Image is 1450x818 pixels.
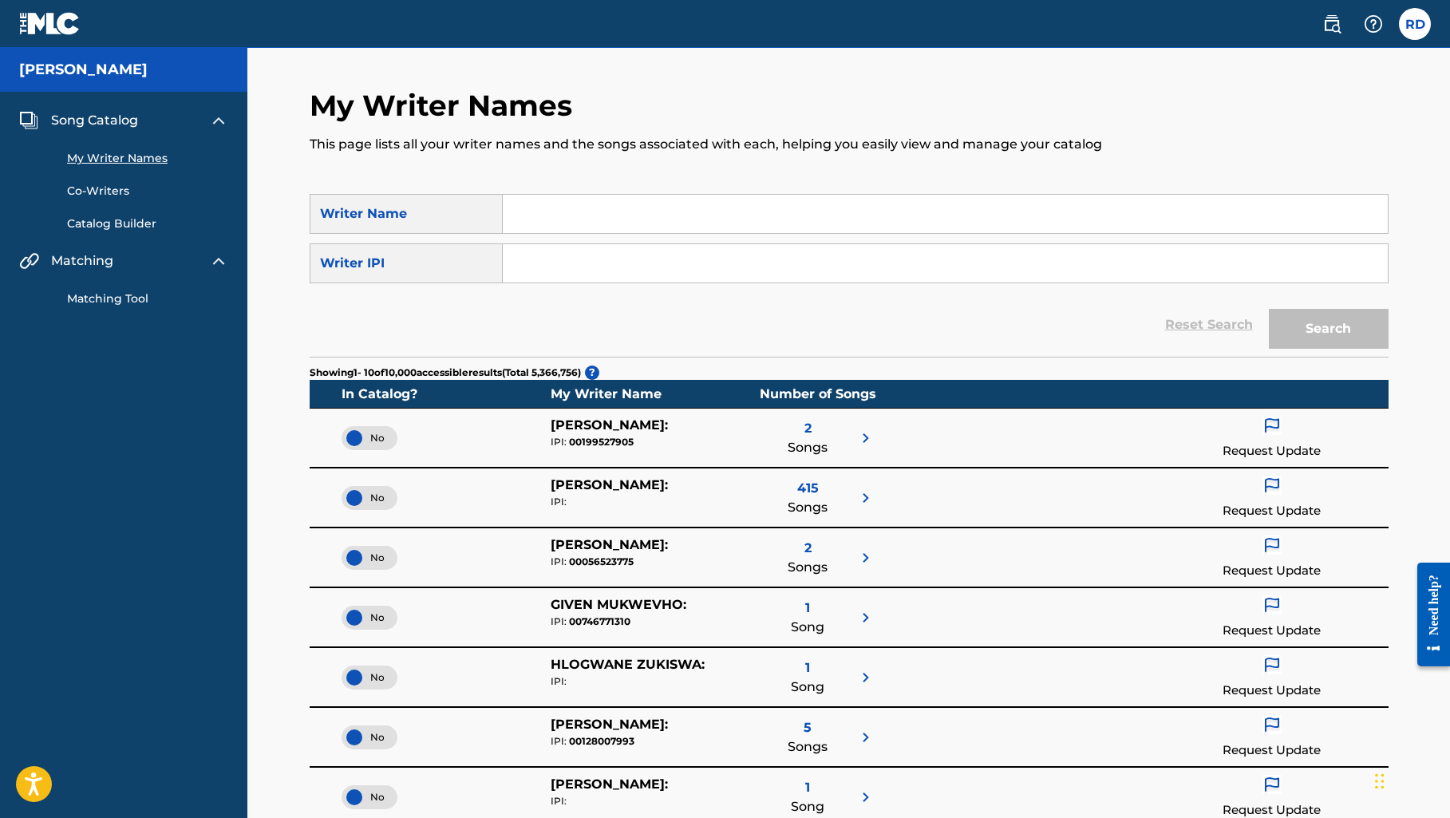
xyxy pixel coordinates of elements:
div: 00199527905 [551,435,760,449]
span: Matching [51,251,113,271]
span: [PERSON_NAME] : [551,717,668,732]
div: Number of Songs [760,385,875,404]
span: Songs [788,438,828,457]
a: My Writer Names [67,150,228,167]
span: 415 [797,479,819,498]
a: Song CatalogSong Catalog [19,111,138,130]
span: [PERSON_NAME] : [551,537,668,552]
img: flag icon [1262,416,1282,437]
img: flag icon [1262,715,1282,736]
span: [PERSON_NAME] : [551,777,668,792]
span: IPI: [551,735,567,747]
span: IPI: [551,496,567,508]
span: No [354,790,385,804]
a: Co-Writers [67,183,228,200]
span: 1 [805,778,810,797]
img: flag icon [1262,775,1282,796]
a: Matching Tool [67,290,228,307]
p: Request Update [1223,622,1321,640]
span: Song [791,678,824,697]
span: IPI: [551,555,567,567]
span: Songs [788,558,828,577]
img: Matching [19,251,39,271]
p: Request Update [1223,741,1321,760]
span: No [354,431,385,445]
a: Catalog Builder [67,215,228,232]
span: No [354,730,385,745]
div: 00746771310 [551,614,760,629]
span: No [354,670,385,685]
img: right chevron icon [856,488,875,508]
span: 1 [805,658,810,678]
span: [PERSON_NAME] : [551,417,668,433]
span: IPI: [551,436,567,448]
p: This page lists all your writer names and the songs associated with each, helping you easily view... [310,135,1389,154]
img: help [1364,14,1383,34]
p: Request Update [1223,442,1321,460]
img: MLC Logo [19,12,81,35]
img: expand [209,251,228,271]
span: [PERSON_NAME] : [551,477,668,492]
div: 00056523775 [551,555,760,569]
span: HLOGWANE ZUKISWA : [551,657,705,672]
img: right chevron icon [856,788,875,807]
p: Request Update [1223,562,1321,580]
iframe: Chat Widget [1370,741,1450,818]
span: 2 [804,539,812,558]
img: flag icon [1262,535,1282,556]
img: right chevron icon [856,548,875,567]
p: Request Update [1223,682,1321,700]
span: Song [791,797,824,816]
img: right chevron icon [856,608,875,627]
span: Songs [788,737,828,757]
span: Song [791,618,824,637]
span: No [354,611,385,625]
span: IPI: [551,795,567,807]
form: Search Form [310,194,1389,357]
img: expand [209,111,228,130]
span: GIVEN MUKWEVHO : [551,597,686,612]
img: flag icon [1262,655,1282,676]
h5: Ricardo Duran [19,61,148,79]
span: Songs [788,498,828,517]
div: My Writer Name [551,385,760,404]
span: ? [585,366,599,380]
img: search [1322,14,1341,34]
span: IPI: [551,615,567,627]
p: Showing 1 - 10 of 10,000 accessible results (Total 5,366,756 ) [310,366,581,380]
span: No [354,551,385,565]
span: 5 [804,718,812,737]
span: 2 [804,419,812,438]
img: flag icon [1262,476,1282,496]
img: flag icon [1262,595,1282,616]
div: In Catalog? [342,385,551,404]
span: 1 [805,599,810,618]
div: 00128007993 [551,734,760,749]
iframe: Resource Center [1405,549,1450,681]
img: right chevron icon [856,429,875,448]
span: Song Catalog [51,111,138,130]
img: right chevron icon [856,668,875,687]
span: No [354,491,385,505]
a: Public Search [1316,8,1348,40]
p: Request Update [1223,502,1321,520]
h2: My Writer Names [310,88,580,124]
div: User Menu [1399,8,1431,40]
img: right chevron icon [856,728,875,747]
div: Drag [1375,757,1385,805]
span: IPI: [551,675,567,687]
img: Song Catalog [19,111,38,130]
div: Help [1357,8,1389,40]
